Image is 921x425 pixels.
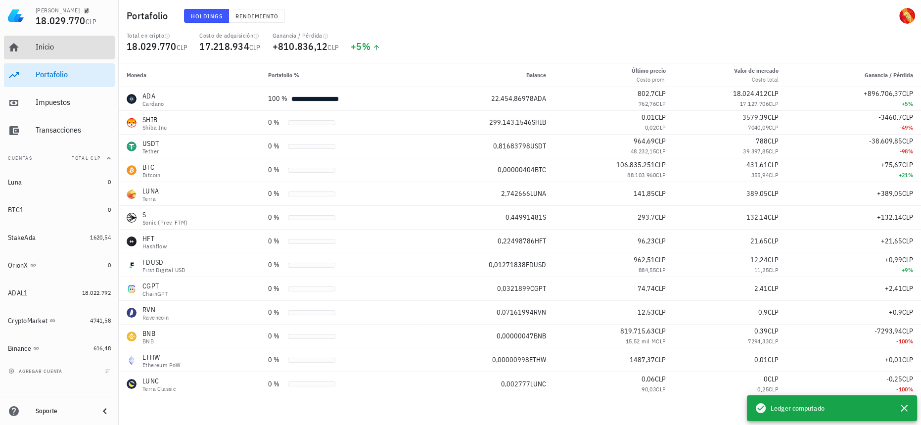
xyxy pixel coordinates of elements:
[190,12,223,20] span: Holdings
[746,160,768,169] span: 431,61
[142,386,176,392] div: Terra Classic
[268,307,284,318] div: 0 %
[127,213,137,223] div: S-icon
[885,355,902,364] span: +0,01
[902,255,913,264] span: CLP
[902,89,913,98] span: CLP
[235,12,278,20] span: Rendimiento
[751,171,768,179] span: 355,94
[899,8,915,24] div: avatar
[273,40,328,53] span: +810.836,12
[908,100,913,107] span: %
[638,213,655,222] span: 293,7
[908,147,913,155] span: %
[526,71,546,79] span: Balance
[655,137,666,145] span: CLP
[489,260,526,269] span: 0,01271838
[902,137,913,145] span: CLP
[889,308,902,317] span: +0,9
[127,142,137,151] div: USDT-icon
[142,267,185,273] div: First Digital USD
[877,213,902,222] span: +132,14
[794,336,913,346] div: -100
[655,189,666,198] span: CLP
[268,141,284,151] div: 0 %
[656,171,666,179] span: CLP
[768,236,779,245] span: CLP
[142,186,159,196] div: LUNA
[768,375,779,383] span: CLP
[768,189,779,198] span: CLP
[908,385,913,393] span: %
[127,118,137,128] div: SHIB-icon
[493,142,530,150] span: 0,81683798
[902,160,913,169] span: CLP
[768,113,779,122] span: CLP
[142,148,159,154] div: Tether
[620,327,655,335] span: 819.715,63
[142,329,155,338] div: BNB
[769,171,779,179] span: CLP
[362,40,370,53] span: %
[199,32,260,40] div: Costo de adquisición
[769,100,779,107] span: CLP
[794,123,913,133] div: -49
[886,375,902,383] span: -0,25
[142,257,185,267] div: FDUSD
[4,146,115,170] button: CuentasTotal CLP
[268,71,299,79] span: Portafolio %
[90,317,111,324] span: 4741,58
[616,160,655,169] span: 106.835.251
[655,113,666,122] span: CLP
[655,213,666,222] span: CLP
[748,337,769,345] span: 7294,33
[794,170,913,180] div: +21
[864,89,902,98] span: +896.706,37
[4,63,115,87] a: Portafolio
[501,379,530,388] span: 0,002777
[327,43,339,52] span: CLP
[634,137,655,145] span: 964,69
[655,89,666,98] span: CLP
[632,75,666,84] div: Costo prom.
[742,113,768,122] span: 3579,39
[626,337,656,345] span: 15,52 mil M
[526,260,546,269] span: FDUSD
[177,43,188,52] span: CLP
[754,284,768,293] span: 2,41
[268,283,284,294] div: 0 %
[758,308,768,317] span: 0,9
[268,189,284,199] div: 0 %
[757,385,769,393] span: 0,25
[655,236,666,245] span: CLP
[142,210,188,220] div: S
[498,236,535,245] span: 0,22498786
[630,147,656,155] span: 48.232,15
[351,42,380,51] div: +5
[535,165,546,174] span: BTC
[72,155,101,161] span: Total CLP
[497,308,534,317] span: 0,07161994
[902,213,913,222] span: CLP
[4,91,115,115] a: Impuestos
[655,308,666,317] span: CLP
[127,308,137,318] div: RVN-icon
[36,407,91,415] div: Soporte
[36,97,111,107] div: Impuestos
[750,236,768,245] span: 21,65
[142,220,188,226] div: Sonic (prev. FTM)
[638,308,655,317] span: 12,53
[142,305,169,315] div: RVN
[142,196,159,202] div: Terra
[142,338,155,344] div: BNB
[36,42,111,51] div: Inicio
[642,375,655,383] span: 0,06
[119,63,260,87] th: Moneda
[184,9,230,23] button: Holdings
[748,124,769,131] span: 7040,09
[268,117,284,128] div: 0 %
[908,171,913,179] span: %
[127,379,137,389] div: LUNC-icon
[4,119,115,142] a: Transacciones
[634,255,655,264] span: 962,51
